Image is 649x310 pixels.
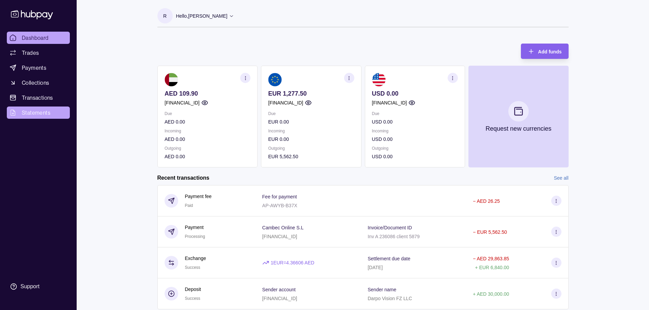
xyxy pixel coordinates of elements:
[185,265,200,270] span: Success
[485,125,551,132] p: Request new currencies
[372,153,458,160] p: USD 0.00
[368,287,396,292] p: Sender name
[368,225,412,230] p: Invoice/Document ID
[271,259,314,266] p: 1 EUR = 4.36606 AED
[185,193,212,200] p: Payment fee
[268,73,282,86] img: eu
[185,296,200,301] span: Success
[165,90,250,97] p: AED 109.90
[22,34,49,42] span: Dashboard
[22,49,39,57] span: Trades
[165,135,250,143] p: AED 0.00
[372,73,385,86] img: us
[268,135,354,143] p: EUR 0.00
[7,92,70,104] a: Transactions
[473,291,509,297] p: + AED 30,000.00
[372,127,458,135] p: Incoming
[165,99,200,107] p: [FINANCIAL_ID]
[7,32,70,44] a: Dashboard
[368,234,420,239] p: Inv A 236086 client 5879
[372,135,458,143] p: USD 0.00
[165,73,178,86] img: ae
[22,94,53,102] span: Transactions
[165,153,250,160] p: AED 0.00
[22,109,50,117] span: Statements
[185,255,206,262] p: Exchange
[165,118,250,126] p: AED 0.00
[262,296,297,301] p: [FINANCIAL_ID]
[22,79,49,87] span: Collections
[262,194,297,199] p: Fee for payment
[176,12,228,20] p: Hello, [PERSON_NAME]
[185,285,201,293] p: Deposit
[268,118,354,126] p: EUR 0.00
[368,256,410,261] p: Settlement due date
[268,90,354,97] p: EUR 1,277.50
[268,110,354,117] p: Due
[372,110,458,117] p: Due
[185,224,205,231] p: Payment
[20,283,40,290] div: Support
[185,203,193,208] span: Paid
[473,256,509,261] p: − AED 29,863.85
[368,265,383,270] p: [DATE]
[268,145,354,152] p: Outgoing
[165,145,250,152] p: Outgoing
[7,47,70,59] a: Trades
[7,77,70,89] a: Collections
[7,62,70,74] a: Payments
[22,64,46,72] span: Payments
[368,296,412,301] p: Darpo Vision FZ LLC
[165,127,250,135] p: Incoming
[7,279,70,294] a: Support
[473,198,500,204] p: − AED 26.25
[262,287,296,292] p: Sender account
[262,203,297,208] p: AP-AWYB-B37X
[372,145,458,152] p: Outgoing
[538,49,561,54] span: Add funds
[7,107,70,119] a: Statements
[185,234,205,239] span: Processing
[468,66,568,167] button: Request new currencies
[372,99,407,107] p: [FINANCIAL_ID]
[262,225,304,230] p: Cambec Online S.L
[554,174,569,182] a: See all
[372,118,458,126] p: USD 0.00
[521,44,568,59] button: Add funds
[262,234,297,239] p: [FINANCIAL_ID]
[268,99,303,107] p: [FINANCIAL_ID]
[268,127,354,135] p: Incoming
[372,90,458,97] p: USD 0.00
[268,153,354,160] p: EUR 5,562.50
[157,174,210,182] h2: Recent transactions
[475,265,509,270] p: + EUR 6,840.00
[473,229,507,235] p: − EUR 5,562.50
[165,110,250,117] p: Due
[163,12,167,20] p: R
